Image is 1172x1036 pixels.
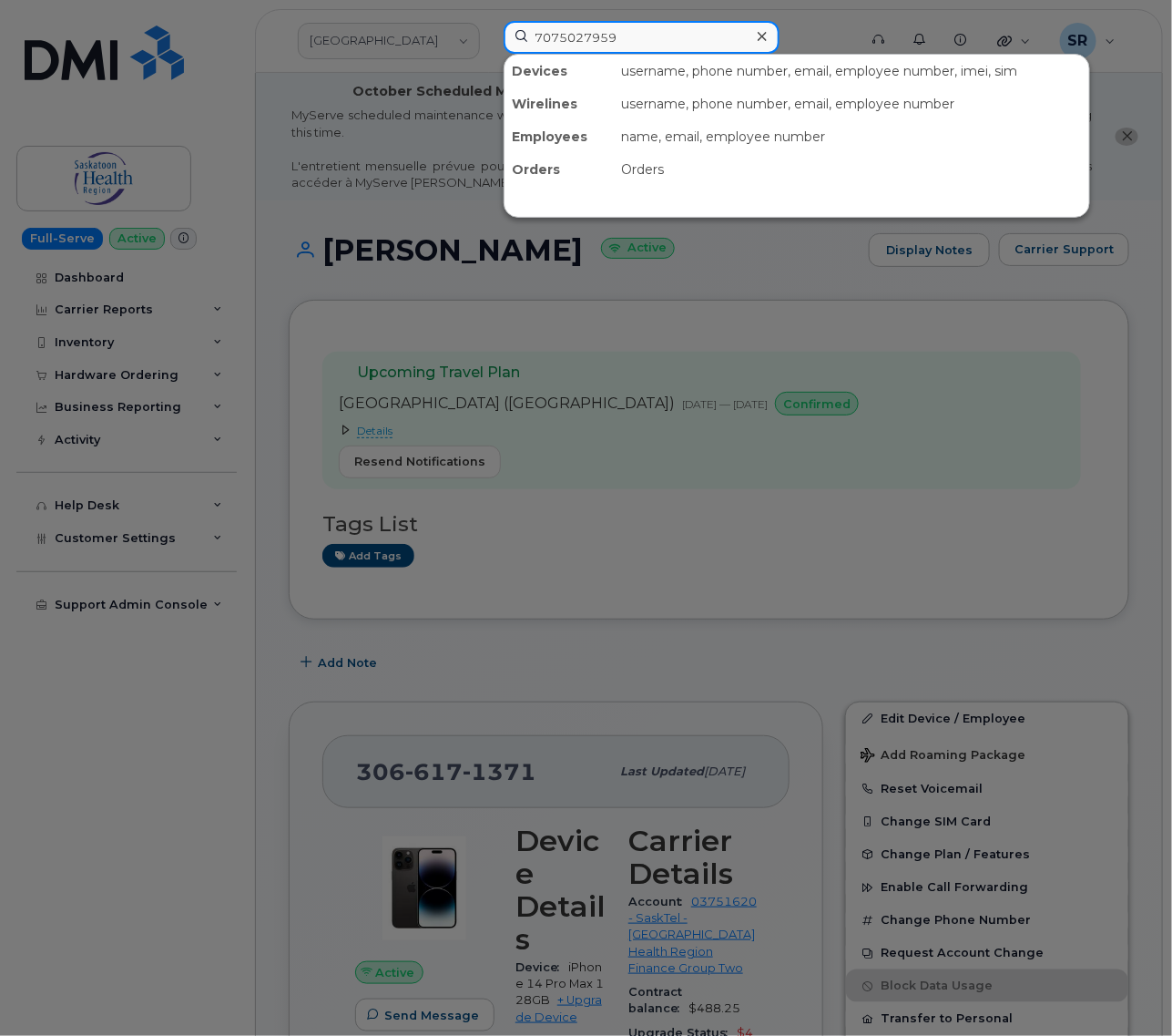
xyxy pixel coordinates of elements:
div: Employees [504,120,614,153]
div: name, email, employee number [614,120,1089,153]
div: username, phone number, email, employee number, imei, sim [614,55,1089,87]
div: Orders [614,153,1089,186]
div: Devices [504,55,614,87]
iframe: Messenger Launcher [1093,957,1158,1022]
div: Orders [504,153,614,186]
div: username, phone number, email, employee number [614,87,1089,120]
div: Wirelines [504,87,614,120]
